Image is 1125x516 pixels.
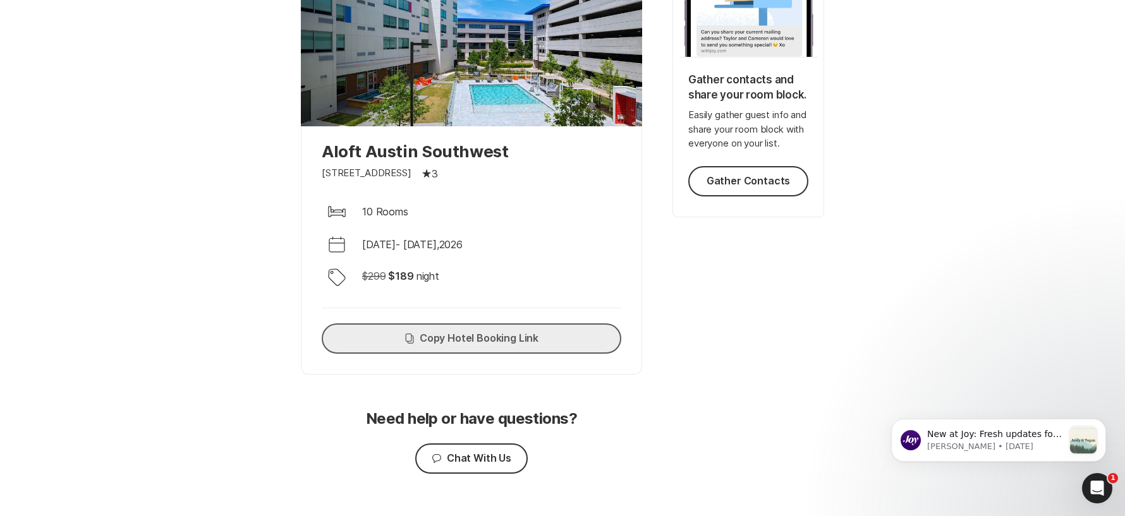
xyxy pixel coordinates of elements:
p: $ 189 [388,268,413,284]
iframe: Intercom live chat [1082,473,1112,503]
p: [DATE] - [DATE] , 2026 [362,237,463,252]
p: night [417,268,439,284]
p: 10 Rooms [362,204,408,219]
button: Gather Contacts [688,166,808,196]
p: Easily gather guest info and share your room block with everyone on your list. [688,108,808,151]
p: [STREET_ADDRESS] [322,166,411,181]
span: 1 [1108,473,1118,483]
p: Need help or have questions? [366,410,577,428]
iframe: Intercom notifications message [872,393,1125,482]
p: Aloft Austin Southwest [322,141,621,161]
button: Copy Hotel Booking Link [322,323,621,354]
p: Gather contacts and share your room block. [688,73,808,103]
p: $ 299 [362,268,386,284]
p: 3 [432,166,438,181]
button: Chat With Us [415,443,528,474]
